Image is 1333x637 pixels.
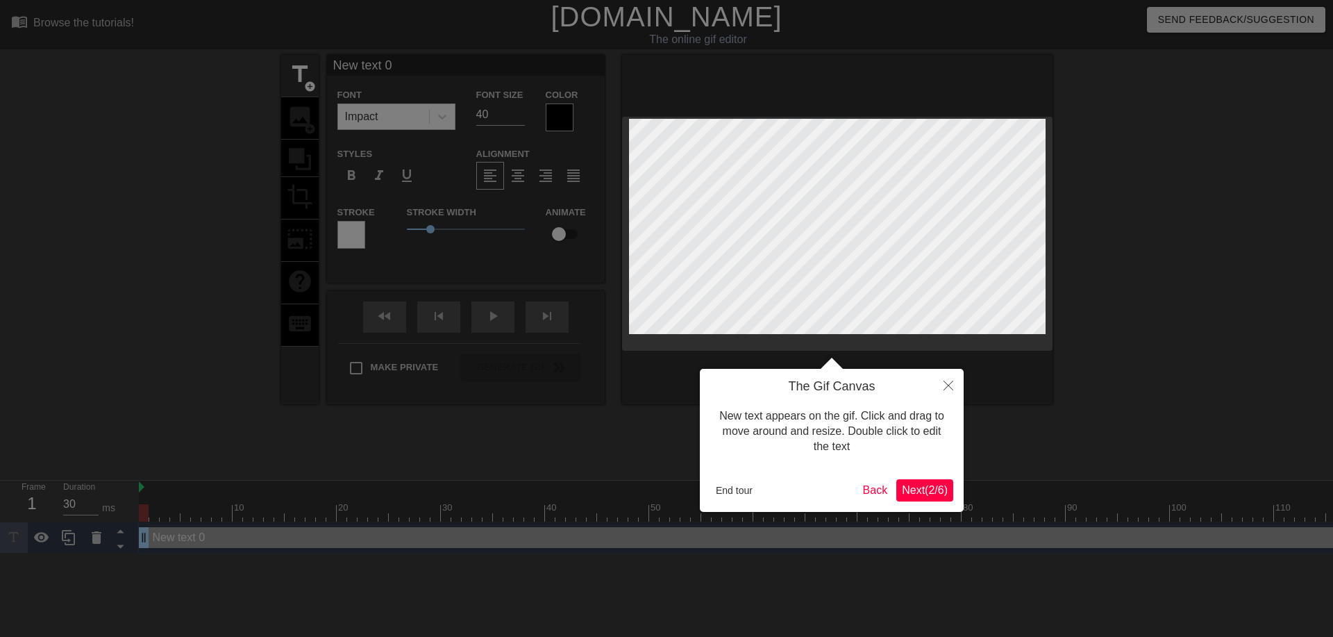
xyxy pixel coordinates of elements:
h4: The Gif Canvas [710,379,953,395]
button: Close [933,369,964,401]
button: Back [857,479,894,502]
div: New text appears on the gif. Click and drag to move around and resize. Double click to edit the text [710,395,953,469]
button: Next [896,479,953,502]
button: End tour [710,480,758,501]
span: Next ( 2 / 6 ) [902,484,948,496]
